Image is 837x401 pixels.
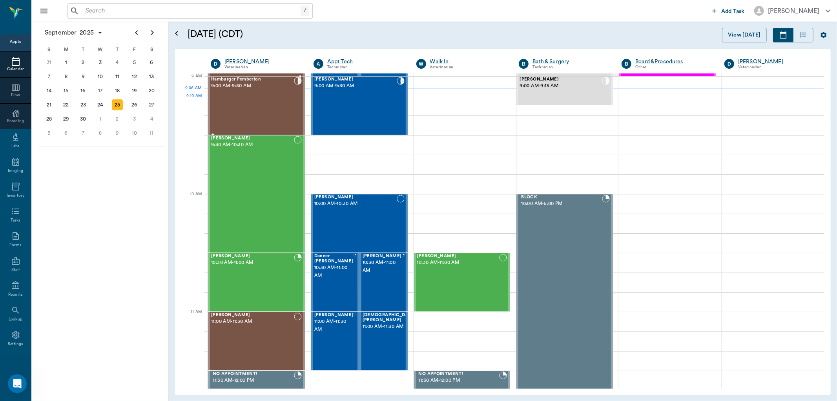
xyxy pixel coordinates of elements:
[314,200,397,208] span: 10:00 AM - 10:30 AM
[224,64,302,71] div: Veterinarian
[311,253,359,312] div: BOOKED, 10:30 AM - 11:00 AM
[521,195,602,200] span: BLOCK
[635,58,713,66] a: Board &Procedures
[213,372,294,377] span: NO APPOINTMENT!
[78,128,89,139] div: Tuesday, October 7, 2025
[44,57,55,68] div: Sunday, August 31, 2025
[129,99,140,110] div: Friday, September 26, 2025
[126,44,143,55] div: F
[78,114,89,125] div: Tuesday, September 30, 2025
[430,64,507,71] div: Veterinarian
[224,58,302,66] a: [PERSON_NAME]
[724,59,734,69] div: D
[78,85,89,96] div: Tuesday, September 16, 2025
[60,85,71,96] div: Monday, September 15, 2025
[314,82,397,90] span: 9:00 AM - 9:30 AM
[359,253,408,312] div: BOOKED, 10:30 AM - 11:00 AM
[314,59,323,69] div: A
[327,64,405,71] div: Technician
[532,58,610,66] div: Bath & Surgery
[60,99,71,110] div: Monday, September 22, 2025
[311,312,359,371] div: NOT_CONFIRMED, 11:00 AM - 11:30 AM
[181,72,202,92] div: 9 AM
[112,99,123,110] div: Today, Thursday, September 25, 2025
[181,190,202,210] div: 10 AM
[722,28,767,42] button: View [DATE]
[41,25,107,40] button: September2025
[112,128,123,139] div: Thursday, October 9, 2025
[92,44,109,55] div: W
[363,259,402,275] span: 10:30 AM - 11:00 AM
[211,136,294,141] span: [PERSON_NAME]
[363,323,416,331] span: 11:00 AM - 11:30 AM
[363,313,416,323] span: [DEMOGRAPHIC_DATA] [PERSON_NAME]
[532,64,610,71] div: Technician
[95,85,106,96] div: Wednesday, September 17, 2025
[208,312,305,371] div: NOT_CONFIRMED, 11:00 AM - 11:30 AM
[109,44,126,55] div: T
[314,318,354,333] span: 11:00 AM - 11:30 AM
[314,313,354,318] span: [PERSON_NAME]
[419,377,500,385] span: 11:30 AM - 12:00 PM
[95,128,106,139] div: Wednesday, October 8, 2025
[44,99,55,110] div: Sunday, September 21, 2025
[11,267,20,273] div: Staff
[211,318,294,326] span: 11:00 AM - 11:30 AM
[430,58,507,66] a: Walk In
[95,71,106,82] div: Wednesday, September 10, 2025
[129,85,140,96] div: Friday, September 19, 2025
[143,44,160,55] div: S
[9,317,22,322] div: Lookup
[768,6,819,16] div: [PERSON_NAME]
[738,64,815,71] div: Veterinarian
[520,82,602,90] span: 9:00 AM - 9:15 AM
[112,85,123,96] div: Thursday, September 18, 2025
[82,5,301,16] input: Search
[78,57,89,68] div: Tuesday, September 2, 2025
[78,71,89,82] div: Tuesday, September 9, 2025
[738,58,815,66] a: [PERSON_NAME]
[211,313,294,318] span: [PERSON_NAME]
[363,254,402,259] span: [PERSON_NAME]
[11,143,20,149] div: Labs
[146,85,157,96] div: Saturday, September 20, 2025
[43,27,78,38] span: September
[208,253,305,312] div: BOOKED, 10:30 AM - 11:00 AM
[314,254,354,264] span: Dancer [PERSON_NAME]
[129,128,140,139] div: Friday, October 10, 2025
[211,259,294,267] span: 10:30 AM - 11:00 AM
[9,242,21,248] div: Forms
[60,128,71,139] div: Monday, October 6, 2025
[748,4,837,18] button: [PERSON_NAME]
[8,168,23,174] div: Imaging
[58,44,75,55] div: M
[635,64,713,71] div: Other
[60,57,71,68] div: Monday, September 1, 2025
[95,99,106,110] div: Wednesday, September 24, 2025
[129,57,140,68] div: Friday, September 5, 2025
[146,128,157,139] div: Saturday, October 11, 2025
[44,114,55,125] div: Sunday, September 28, 2025
[208,135,305,253] div: NOT_CONFIRMED, 9:30 AM - 10:30 AM
[112,71,123,82] div: Thursday, September 11, 2025
[709,4,748,18] button: Add Task
[44,128,55,139] div: Sunday, October 5, 2025
[211,141,294,149] span: 9:30 AM - 10:30 AM
[144,25,160,40] button: Next page
[520,77,602,82] span: [PERSON_NAME]
[146,71,157,82] div: Saturday, September 13, 2025
[60,114,71,125] div: Monday, September 29, 2025
[521,200,602,208] span: 10:00 AM - 5:00 PM
[95,114,106,125] div: Wednesday, October 1, 2025
[327,58,405,66] div: Appt Tech
[146,57,157,68] div: Saturday, September 6, 2025
[211,59,221,69] div: D
[211,77,294,82] span: Hamburger Pemberton
[36,3,52,19] button: Close drawer
[417,259,500,267] span: 10:30 AM - 11:00 AM
[11,218,20,223] div: Tasks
